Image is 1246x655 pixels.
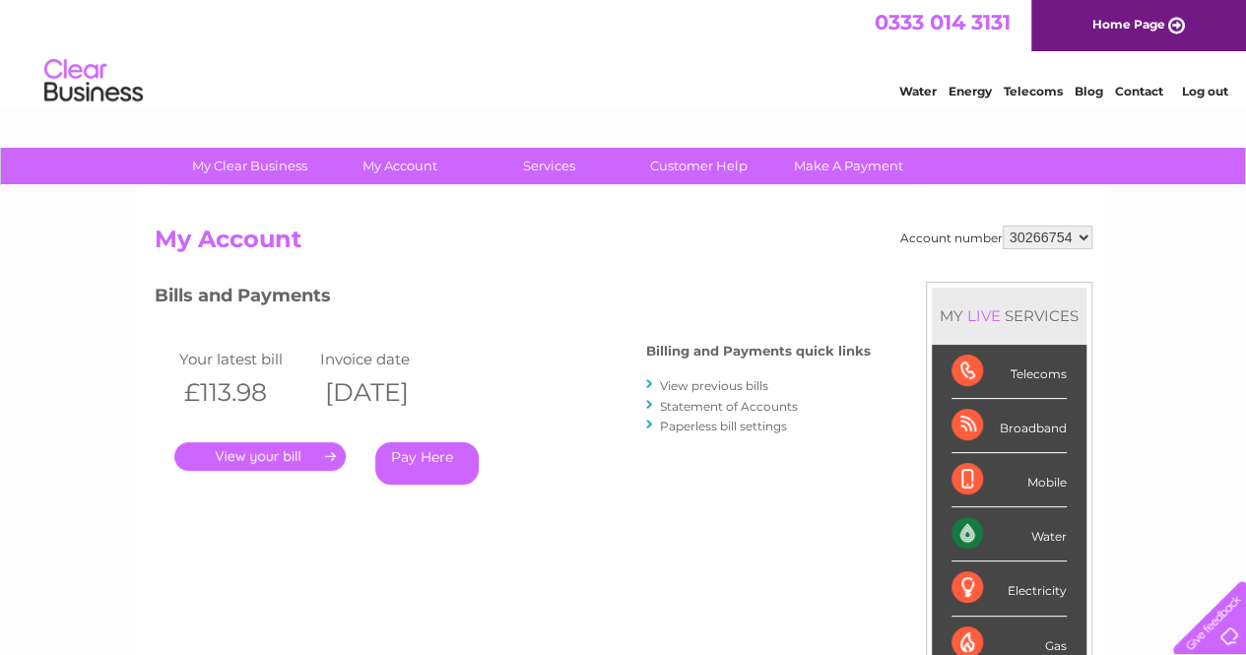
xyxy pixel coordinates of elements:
[660,399,798,414] a: Statement of Accounts
[1004,84,1063,98] a: Telecoms
[875,10,1011,34] a: 0333 014 3131
[951,399,1067,453] div: Broadband
[900,226,1092,249] div: Account number
[375,442,479,485] a: Pay Here
[932,288,1086,344] div: MY SERVICES
[767,148,930,184] a: Make A Payment
[951,345,1067,399] div: Telecoms
[660,419,787,433] a: Paperless bill settings
[468,148,630,184] a: Services
[1115,84,1163,98] a: Contact
[618,148,780,184] a: Customer Help
[174,372,316,413] th: £113.98
[949,84,992,98] a: Energy
[155,282,871,316] h3: Bills and Payments
[174,346,316,372] td: Your latest bill
[951,507,1067,561] div: Water
[1181,84,1227,98] a: Log out
[951,453,1067,507] div: Mobile
[646,344,871,359] h4: Billing and Payments quick links
[174,442,346,471] a: .
[963,306,1005,325] div: LIVE
[951,561,1067,616] div: Electricity
[168,148,331,184] a: My Clear Business
[318,148,481,184] a: My Account
[1075,84,1103,98] a: Blog
[315,372,457,413] th: [DATE]
[155,226,1092,263] h2: My Account
[43,51,144,111] img: logo.png
[315,346,457,372] td: Invoice date
[159,11,1089,96] div: Clear Business is a trading name of Verastar Limited (registered in [GEOGRAPHIC_DATA] No. 3667643...
[899,84,937,98] a: Water
[660,378,768,393] a: View previous bills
